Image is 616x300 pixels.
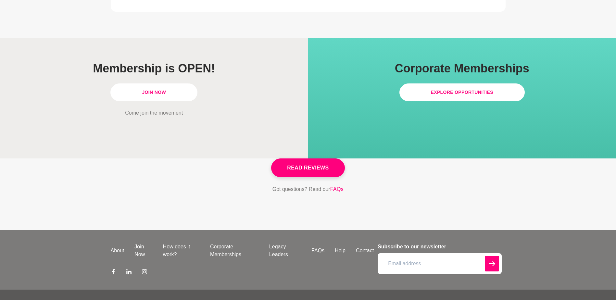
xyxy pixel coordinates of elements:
a: Instagram [142,269,147,277]
a: Contact [351,247,379,255]
h4: Subscribe to our newsletter [378,243,501,251]
a: Explore Opportunities [399,83,525,101]
a: Read Reviews [271,158,345,177]
a: Join Now [129,243,157,258]
h1: Membership is OPEN! [40,61,268,76]
a: About [106,247,130,255]
a: FAQs [306,247,330,255]
a: Legacy Leaders [264,243,306,258]
a: FAQs [330,185,344,194]
a: Join Now [110,83,197,101]
a: Help [330,247,351,255]
input: Email address [378,253,501,274]
a: Corporate Memberships [205,243,264,258]
a: Facebook [111,269,116,277]
a: How does it work? [158,243,205,258]
p: Come join the movement [40,109,268,117]
p: Got questions? Read our [272,185,344,194]
a: LinkedIn [126,269,132,277]
h1: Corporate Memberships [348,61,576,76]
